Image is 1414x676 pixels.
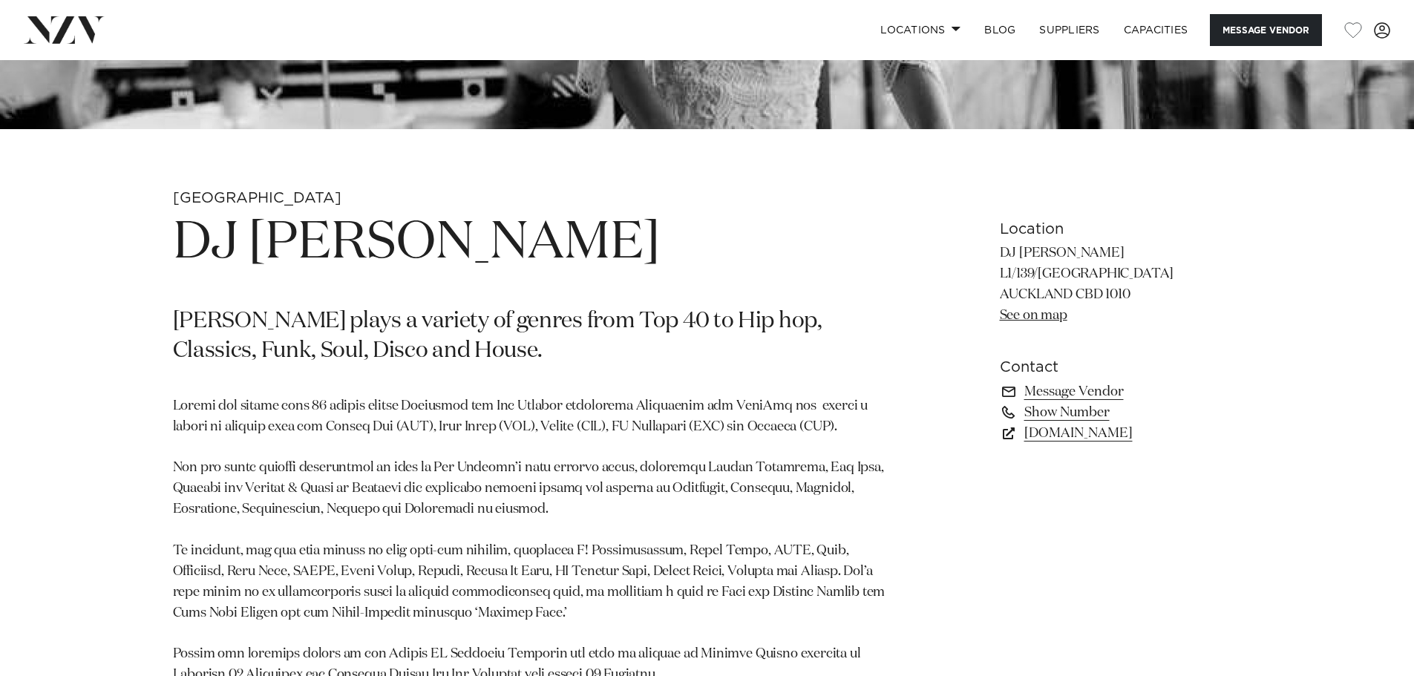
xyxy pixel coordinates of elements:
a: Message Vendor [1000,381,1242,402]
small: [GEOGRAPHIC_DATA] [173,191,341,206]
a: Capacities [1112,14,1200,46]
button: Message Vendor [1210,14,1322,46]
a: Locations [868,14,972,46]
a: BLOG [972,14,1027,46]
p: DJ [PERSON_NAME] L1/139/[GEOGRAPHIC_DATA] AUCKLAND CBD 1010 [1000,243,1242,326]
h6: Contact [1000,356,1242,378]
h1: DJ [PERSON_NAME] [173,209,894,278]
a: SUPPLIERS [1027,14,1111,46]
a: Show Number [1000,402,1242,423]
h6: Location [1000,218,1242,240]
img: nzv-logo.png [24,16,105,43]
a: [DOMAIN_NAME] [1000,423,1242,444]
p: [PERSON_NAME] plays a variety of genres from Top 40 to Hip hop, Classics, Funk, Soul, Disco and H... [173,307,894,367]
a: See on map [1000,309,1067,322]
